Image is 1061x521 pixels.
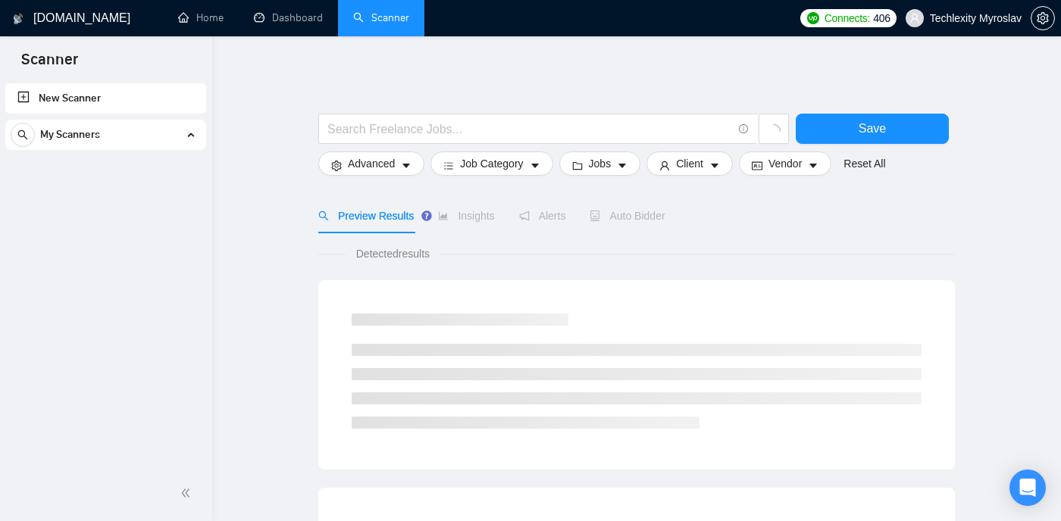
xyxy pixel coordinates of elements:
[1031,6,1055,30] button: setting
[768,155,802,172] span: Vendor
[1009,470,1046,506] div: Open Intercom Messenger
[796,114,949,144] button: Save
[808,160,818,171] span: caret-down
[825,10,870,27] span: Connects:
[348,155,395,172] span: Advanced
[401,160,412,171] span: caret-down
[859,119,886,138] span: Save
[254,11,323,24] a: dashboardDashboard
[739,124,749,134] span: info-circle
[676,155,703,172] span: Client
[909,13,920,23] span: user
[460,155,523,172] span: Job Category
[752,160,762,171] span: idcard
[659,160,670,171] span: user
[438,211,449,221] span: area-chart
[1031,12,1055,24] a: setting
[559,151,641,176] button: folderJobscaret-down
[873,10,890,27] span: 406
[430,151,552,176] button: barsJob Categorycaret-down
[327,120,732,139] input: Search Freelance Jobs...
[739,151,831,176] button: idcardVendorcaret-down
[443,160,454,171] span: bars
[709,160,720,171] span: caret-down
[9,48,90,80] span: Scanner
[331,160,342,171] span: setting
[646,151,733,176] button: userClientcaret-down
[180,485,196,501] span: double-left
[1031,12,1054,24] span: setting
[589,155,612,172] span: Jobs
[318,151,424,176] button: settingAdvancedcaret-down
[5,120,206,156] li: My Scanners
[572,160,583,171] span: folder
[346,245,440,262] span: Detected results
[318,211,329,221] span: search
[807,12,819,24] img: upwork-logo.png
[767,124,781,138] span: loading
[420,209,433,223] div: Tooltip anchor
[13,7,23,31] img: logo
[519,210,566,222] span: Alerts
[353,11,409,24] a: searchScanner
[843,155,885,172] a: Reset All
[530,160,540,171] span: caret-down
[17,83,194,114] a: New Scanner
[11,129,34,140] span: search
[40,120,100,150] span: My Scanners
[590,211,600,221] span: robot
[438,210,494,222] span: Insights
[5,83,206,114] li: New Scanner
[178,11,224,24] a: homeHome
[590,210,665,222] span: Auto Bidder
[318,210,414,222] span: Preview Results
[11,123,35,147] button: search
[519,211,530,221] span: notification
[617,160,628,171] span: caret-down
